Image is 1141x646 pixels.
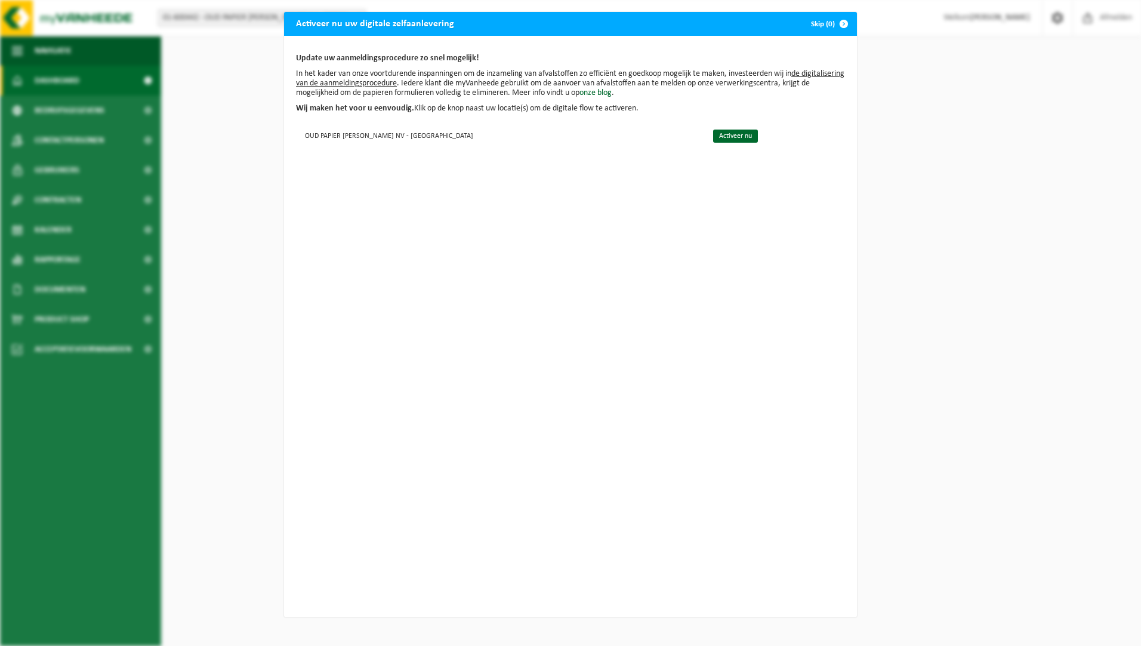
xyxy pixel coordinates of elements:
b: Wij maken het voor u eenvoudig. [296,104,414,113]
td: OUD PAPIER [PERSON_NAME] NV - [GEOGRAPHIC_DATA] [296,125,703,145]
a: onze blog [579,88,612,97]
u: de digitalisering van de aanmeldingsprocedure [296,69,844,88]
h2: Activeer nu uw digitale zelfaanlevering [284,12,466,35]
p: Klik op de knop naast uw locatie(s) om de digitale flow te activeren. [296,104,845,113]
button: Skip (0) [801,12,856,36]
b: Update uw aanmeldingsprocedure zo snel mogelijk! [296,54,479,63]
p: In het kader van onze voortdurende inspanningen om de inzameling van afvalstoffen zo efficiënt en... [296,69,845,98]
a: Activeer nu [713,130,758,143]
